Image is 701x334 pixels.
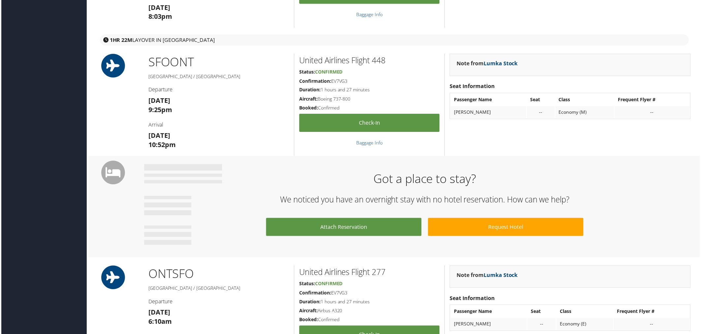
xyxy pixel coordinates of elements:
th: Class [557,94,615,106]
td: Economy (E) [558,319,614,331]
span: Confirmed [315,69,343,75]
h2: United Airlines Flight 448 [299,55,440,66]
h4: Departure [148,86,289,94]
strong: [DATE] [148,309,170,318]
td: [PERSON_NAME] [451,107,527,119]
h4: Departure [148,299,289,306]
td: [PERSON_NAME] [451,319,528,331]
strong: Duration: [299,87,321,93]
strong: 10:52pm [148,141,175,150]
a: Attach Reservation [266,219,422,237]
th: Class [558,307,614,319]
td: Economy (M) [557,107,615,119]
th: Passenger Name [451,307,528,319]
h5: 1 hours and 27 minutes [299,87,440,94]
a: Request Hotel [429,219,585,237]
strong: Status: [299,69,315,75]
strong: Note from [457,273,519,280]
div: -- [618,322,688,328]
strong: 8:03pm [148,12,172,21]
strong: Confirmation: [299,78,331,84]
strong: [DATE] [148,3,170,12]
div: -- [619,110,688,116]
strong: 1HR 22M [109,37,132,44]
strong: Booked: [299,318,318,324]
a: Lumka Stock [484,60,519,67]
h1: SFO ONT [148,54,289,71]
strong: 6:10am [148,319,171,327]
strong: Booked: [299,105,318,111]
div: layover in [GEOGRAPHIC_DATA] [99,35,690,46]
strong: [DATE] [148,97,170,106]
strong: 9:25pm [148,106,172,115]
strong: Note from [457,60,519,67]
strong: [DATE] [148,132,170,140]
h5: 1 hours and 27 minutes [299,300,440,306]
h5: EV7VG3 [299,78,440,85]
strong: Duration: [299,300,321,306]
span: Confirmed [315,282,343,288]
th: Frequent Flyer # [616,94,691,106]
h5: Airbus A320 [299,309,440,316]
h5: EV7VG3 [299,291,440,297]
th: Frequent Flyer # [615,307,691,319]
strong: Aircraft: [299,309,318,315]
div: -- [531,110,553,116]
a: Check-in [299,114,440,133]
h5: [GEOGRAPHIC_DATA] / [GEOGRAPHIC_DATA] [148,74,289,80]
a: Lumka Stock [484,273,519,280]
div: -- [532,322,554,328]
th: Seat [528,307,557,319]
h2: United Airlines Flight 277 [299,268,440,279]
strong: Aircraft: [299,96,318,103]
strong: Confirmation: [299,291,331,297]
h5: Boeing 737-800 [299,96,440,103]
h5: Confirmed [299,318,440,324]
h4: Arrival [148,122,289,129]
th: Passenger Name [451,94,527,106]
a: Baggage Info [357,12,383,18]
th: Seat [528,94,556,106]
a: Baggage Info [357,140,383,146]
h1: ONT SFO [148,267,289,283]
strong: Seat Information [450,83,495,90]
strong: Status: [299,282,315,288]
h5: [GEOGRAPHIC_DATA] / [GEOGRAPHIC_DATA] [148,286,289,293]
h5: Confirmed [299,105,440,112]
strong: Seat Information [450,296,495,303]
